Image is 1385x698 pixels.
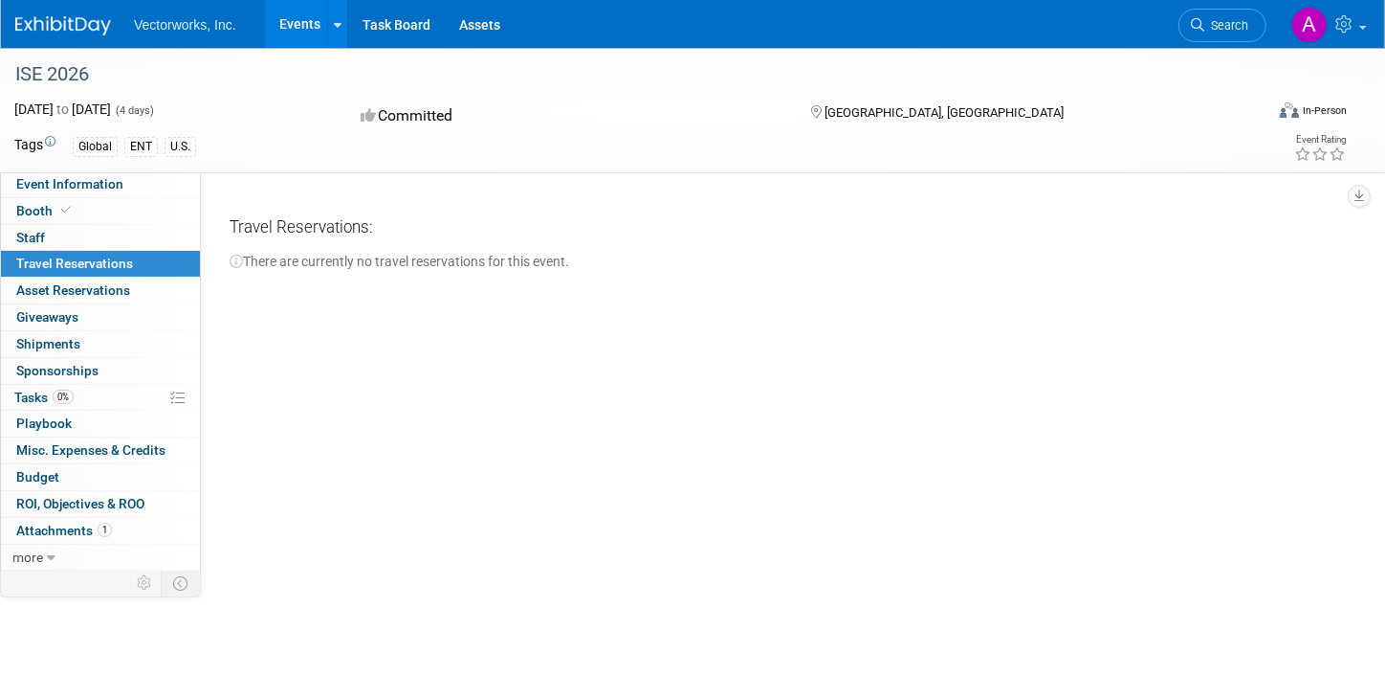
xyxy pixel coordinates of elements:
a: Playbook [1,411,200,437]
a: ROI, Objectives & ROO [1,491,200,517]
div: There are currently no travel reservations for this event. [230,246,1332,271]
span: Attachments [16,523,112,538]
a: Event Information [1,171,200,197]
span: Giveaways [16,309,78,325]
span: Tasks [14,390,74,405]
img: Format-Inperson.png [1280,102,1299,118]
div: Committed [355,100,780,133]
span: Playbook [16,416,72,431]
a: Tasks0% [1,385,200,411]
a: Search [1178,9,1266,42]
div: ENT [124,137,158,157]
a: Attachments1 [1,518,200,544]
a: Booth [1,198,200,224]
span: [DATE] [DATE] [14,101,111,117]
span: Search [1204,18,1248,33]
div: Event Rating [1294,135,1346,145]
a: Budget [1,464,200,490]
span: [GEOGRAPHIC_DATA], [GEOGRAPHIC_DATA] [824,105,1064,120]
span: Shipments [16,336,80,351]
span: Vectorworks, Inc. [134,17,236,33]
span: to [54,101,72,117]
img: ExhibitDay [15,16,111,35]
a: Shipments [1,331,200,357]
div: Global [73,137,118,157]
span: more [12,550,43,565]
span: Booth [16,203,75,218]
img: Amisha Carribon [1291,7,1328,43]
a: more [1,545,200,571]
a: Asset Reservations [1,278,200,304]
a: Giveaways [1,304,200,330]
div: U.S. [165,137,196,157]
span: Asset Reservations [16,282,130,298]
span: Staff [16,230,45,245]
a: Travel Reservations [1,251,200,277]
div: ISE 2026 [9,57,1233,92]
a: Sponsorships [1,358,200,384]
i: Booth reservation complete [61,205,71,215]
span: (4 days) [114,104,154,117]
a: Misc. Expenses & Credits [1,438,200,463]
span: Misc. Expenses & Credits [16,442,165,458]
td: Toggle Event Tabs [162,571,201,596]
div: In-Person [1302,103,1347,118]
span: ROI, Objectives & ROO [16,496,144,511]
div: Travel Reservations: [230,216,1332,246]
a: Staff [1,225,200,251]
td: Personalize Event Tab Strip [128,571,162,596]
span: Budget [16,469,59,484]
span: Sponsorships [16,363,99,378]
span: 0% [53,390,74,404]
span: Event Information [16,176,123,191]
td: Tags [14,135,55,157]
span: Travel Reservations [16,256,133,271]
span: 1 [98,523,112,537]
div: Event Format [1149,100,1347,128]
